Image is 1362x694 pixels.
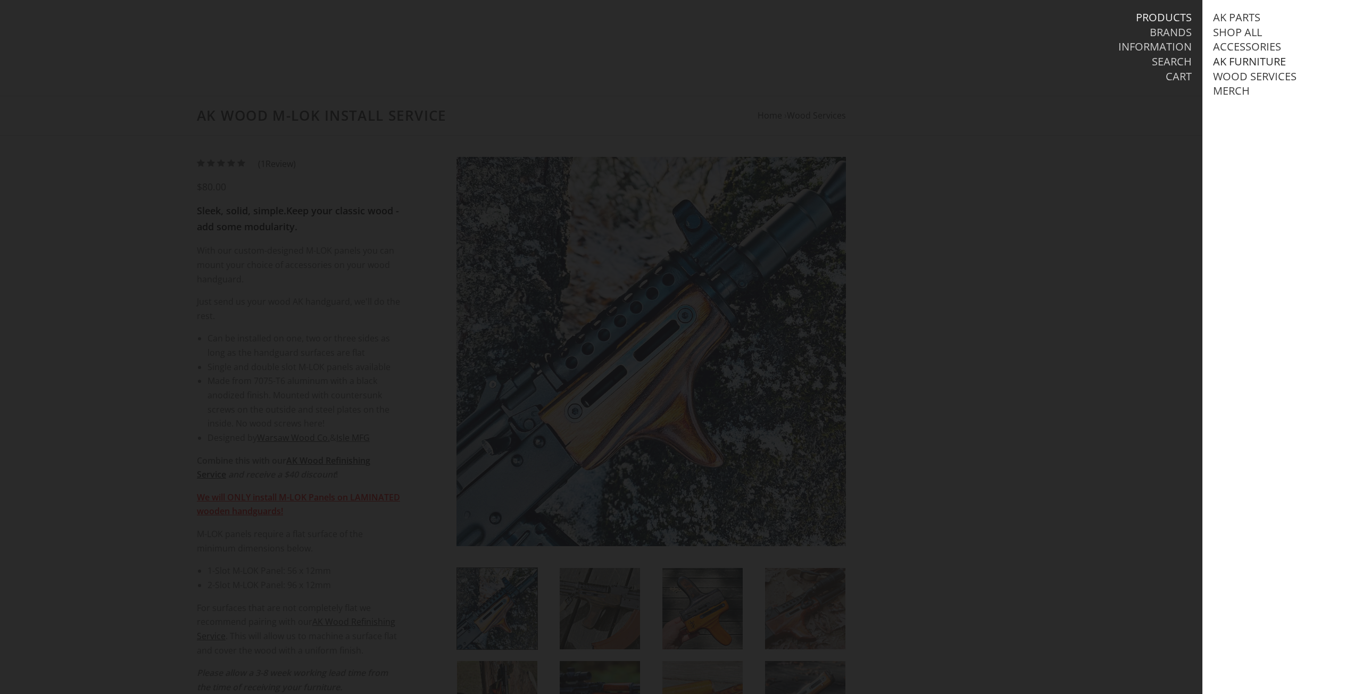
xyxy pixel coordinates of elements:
a: Information [1118,40,1192,54]
a: Products [1136,11,1192,24]
a: AK Parts [1213,11,1260,24]
a: Search [1152,55,1192,69]
a: Accessories [1213,40,1281,54]
a: Shop All [1213,26,1262,39]
a: Cart [1166,70,1192,83]
a: AK Furniture [1213,55,1286,69]
a: Merch [1213,84,1250,98]
a: Wood Services [1213,70,1297,83]
a: Brands [1150,26,1192,39]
